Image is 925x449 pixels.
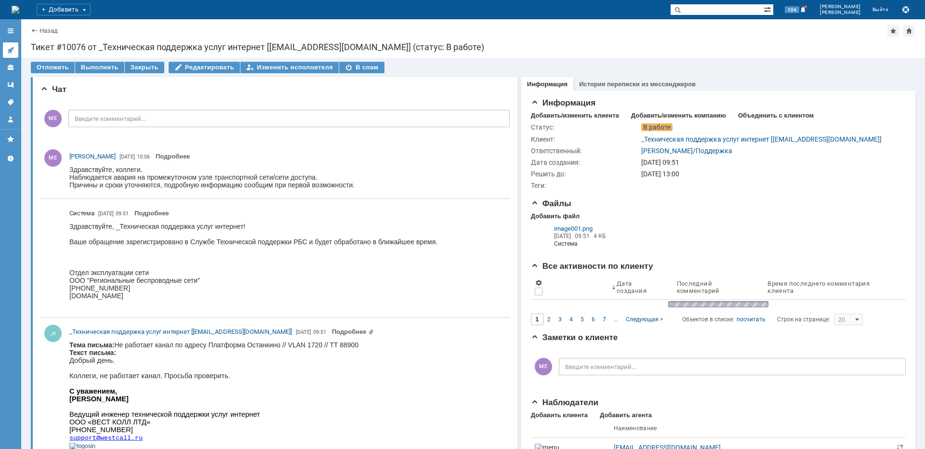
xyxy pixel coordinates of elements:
[531,333,618,342] span: Заметки о клиенте
[665,300,771,309] img: wJIQAAOwAAAAAAAAAAAA==
[531,123,639,131] div: Статус:
[531,411,588,419] div: Добавить клиента
[738,112,814,119] div: Объединить с клиентом
[626,316,663,323] span: Следующая >
[558,316,562,323] span: 3
[69,153,116,160] span: [PERSON_NAME]
[332,328,374,335] a: Прикреплены файлы: image001.png
[12,6,19,13] a: Перейти на домашнюю страницу
[66,93,73,101] span: ru
[903,25,915,37] div: Сделать домашней страницей
[579,80,696,88] a: История переписки из мессенджеров
[737,314,766,325] div: посчитать
[137,154,150,160] span: 10:06
[527,221,643,252] div: Из почтовой переписки
[12,6,19,13] img: logo
[531,212,580,220] div: Добавить файл
[134,210,169,217] a: Подробнее
[3,77,18,92] a: Шаблоны комментариев
[696,147,732,155] a: Поддержка
[531,158,639,166] div: Дата создания:
[631,112,726,119] div: Добавить/изменить компанию
[531,262,653,271] span: Все активности по клиенту
[547,316,551,323] span: 2
[98,211,114,217] span: [DATE]
[531,135,639,143] div: Клиент:
[3,42,18,58] a: Активности
[31,42,915,52] div: Тикет #10076 от _Техническая поддержка услуг интернет [[EMAIL_ADDRESS][DOMAIN_NAME]] (статус: В р...
[37,4,91,15] div: Добавить
[44,110,62,127] span: МЕ
[31,93,62,101] span: westcall
[641,123,673,131] span: В работе
[820,10,861,15] span: [PERSON_NAME]
[296,329,311,335] span: [DATE]
[554,240,639,248] i: Система
[592,316,595,323] span: 6
[535,358,552,375] span: МЕ
[617,280,661,294] div: Дата создания
[554,233,571,239] span: [DATE]
[677,280,753,294] div: Последний комментарий
[116,211,129,217] span: 09:51
[69,209,94,218] span: Система
[575,233,590,239] span: 09:51
[3,112,18,127] a: Мой профиль
[3,94,18,110] a: Теги
[531,98,595,107] span: Информация
[785,6,799,13] span: 104
[313,329,326,335] span: 09:51
[581,316,584,323] span: 5
[600,411,652,419] div: Добавить агента
[887,25,899,37] div: Добавить в избранное
[554,225,639,232] a: image001.png
[69,327,292,337] a: _Техническая поддержка услуг интернет [[EMAIL_ADDRESS][DOMAIN_NAME]]
[764,275,898,300] th: Время последнего комментария клиента
[69,210,94,217] span: Система
[531,147,639,155] div: Ответственный:
[531,199,571,208] span: Файлы
[614,316,618,323] span: ...
[535,279,542,287] span: Настройки
[820,4,861,10] span: [PERSON_NAME]
[40,85,66,94] span: Чат
[641,135,882,143] a: _Техническая поддержка услуг интернет [[EMAIL_ADDRESS][DOMAIN_NAME]]
[3,60,18,75] a: Клиенты
[581,225,593,232] span: .png
[900,4,912,15] button: Сохранить лог
[531,182,639,189] div: Теги:
[527,80,568,88] a: Информация
[767,280,886,294] div: Время последнего комментария клиента
[641,158,900,166] div: [DATE] 09:51
[40,27,58,34] a: Назад
[554,225,581,232] span: image001
[69,152,116,161] a: [PERSON_NAME]
[69,328,292,335] span: _Техническая поддержка услуг интернет [[EMAIL_ADDRESS][DOMAIN_NAME]]
[531,170,639,178] div: Решить до:
[682,314,830,325] i: Строк на странице:
[119,154,135,160] span: [DATE]
[531,398,598,407] span: Наблюдатели
[608,275,673,300] th: Дата создания
[27,93,31,101] span: @
[764,4,773,13] span: Расширенный поиск
[531,112,619,119] div: Добавить/изменить клиента
[641,170,679,178] span: [DATE] 13:00
[603,316,606,323] span: 7
[156,153,190,160] a: Подробнее
[594,233,606,239] span: 4 КБ
[682,316,734,323] span: Объектов в списке:
[610,419,894,438] th: Наименование
[62,93,66,101] span: .
[641,147,732,155] div: /
[569,316,573,323] span: 4
[641,147,693,155] a: [PERSON_NAME]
